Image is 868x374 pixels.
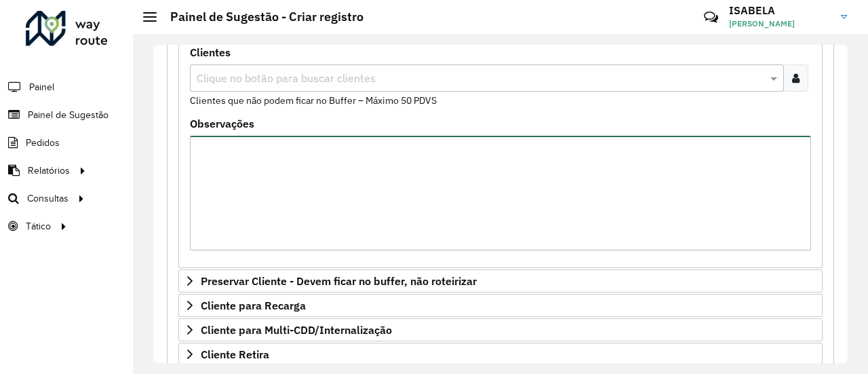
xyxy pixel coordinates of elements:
[28,164,70,178] span: Relatórios
[178,294,823,317] a: Cliente para Recarga
[190,115,254,132] label: Observações
[729,4,831,17] h3: ISABELA
[201,324,392,335] span: Cliente para Multi-CDD/Internalização
[157,10,363,24] h2: Painel de Sugestão - Criar registro
[178,41,823,268] div: Priorizar Cliente - Não podem ficar no buffer
[190,44,231,60] label: Clientes
[26,136,60,150] span: Pedidos
[190,94,437,107] small: Clientes que não podem ficar no Buffer – Máximo 50 PDVS
[729,18,831,30] span: [PERSON_NAME]
[201,300,306,311] span: Cliente para Recarga
[27,191,68,206] span: Consultas
[178,343,823,366] a: Cliente Retira
[178,269,823,293] a: Preservar Cliente - Devem ficar no buffer, não roteirizar
[696,3,726,32] a: Contato Rápido
[178,318,823,341] a: Cliente para Multi-CDD/Internalização
[201,349,269,360] span: Cliente Retira
[29,80,54,94] span: Painel
[28,108,108,122] span: Painel de Sugestão
[201,276,477,286] span: Preservar Cliente - Devem ficar no buffer, não roteirizar
[26,219,51,233] span: Tático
